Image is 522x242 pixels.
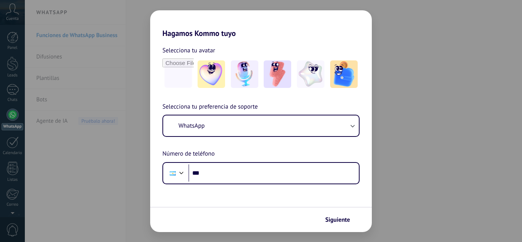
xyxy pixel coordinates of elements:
[162,149,215,159] span: Número de teléfono
[162,102,258,112] span: Selecciona tu preferencia de soporte
[297,60,324,88] img: -4.jpeg
[162,45,215,55] span: Selecciona tu avatar
[150,10,372,38] h2: Hagamos Kommo tuyo
[322,213,360,226] button: Siguiente
[325,217,350,223] span: Siguiente
[198,60,225,88] img: -1.jpeg
[330,60,358,88] img: -5.jpeg
[231,60,258,88] img: -2.jpeg
[264,60,291,88] img: -3.jpeg
[165,165,180,181] div: Argentina: + 54
[163,115,359,136] button: WhatsApp
[178,122,205,130] span: WhatsApp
